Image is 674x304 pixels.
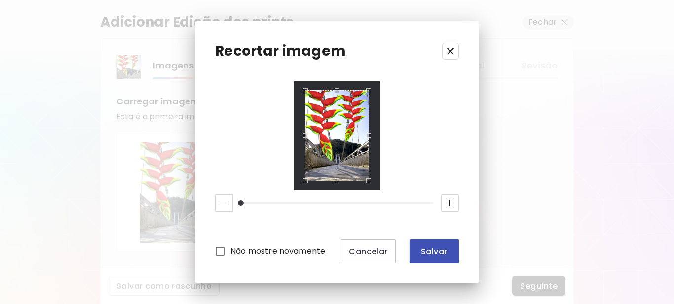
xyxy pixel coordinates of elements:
[410,239,459,263] button: Salvar
[349,246,388,257] span: Cancelar
[305,90,369,181] div: Use the arrow keys to move the crop selection area
[417,246,451,257] span: Salvar
[341,239,396,263] button: Cancelar
[230,245,325,257] span: Não mostre novamente
[215,41,346,62] p: Recortar imagem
